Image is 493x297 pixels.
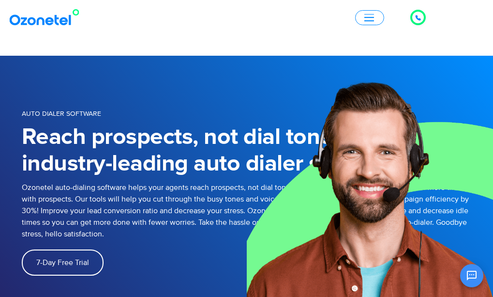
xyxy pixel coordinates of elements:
p: Ozonetel auto-dialing software helps your agents reach prospects, not dial tones. Less dialing me... [22,182,472,240]
h1: Reach prospects, not dial tones with our industry-leading auto dialer software. [22,124,472,177]
a: 7-Day Free Trial [22,250,104,276]
span: 7-Day Free Trial [36,259,89,266]
button: Open chat [460,264,483,287]
span: Auto Dialer Software [22,109,101,118]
